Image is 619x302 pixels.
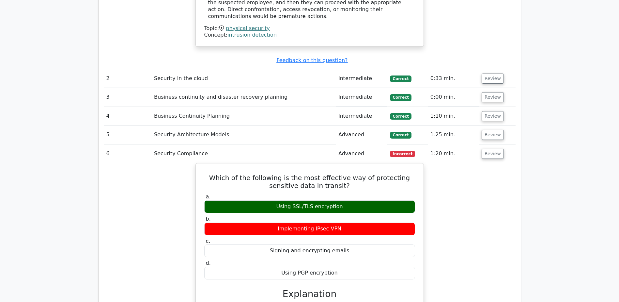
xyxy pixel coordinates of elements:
span: a. [206,193,211,200]
td: Intermediate [336,69,387,88]
span: Incorrect [390,151,415,157]
td: 2 [104,69,152,88]
a: Feedback on this question? [276,57,348,63]
td: Advanced [336,144,387,163]
td: Advanced [336,126,387,144]
td: Business Continuity Planning [151,107,336,126]
td: Security in the cloud [151,69,336,88]
span: c. [206,238,210,244]
div: Concept: [204,32,415,39]
div: Using PGP encryption [204,267,415,279]
div: Signing and encrypting emails [204,244,415,257]
button: Review [482,111,504,121]
span: b. [206,216,211,222]
a: physical security [226,25,270,31]
td: 0:00 min. [428,88,479,107]
h3: Explanation [208,289,411,300]
h5: Which of the following is the most effective way of protecting sensitive data in transit? [204,174,416,190]
span: Correct [390,75,411,82]
td: 1:25 min. [428,126,479,144]
td: 1:20 min. [428,144,479,163]
div: Implementing IPsec VPN [204,223,415,235]
td: 0:33 min. [428,69,479,88]
td: 3 [104,88,152,107]
span: Correct [390,94,411,101]
td: Security Compliance [151,144,336,163]
td: Intermediate [336,107,387,126]
td: 4 [104,107,152,126]
div: Topic: [204,25,415,32]
div: Using SSL/TLS encryption [204,200,415,213]
td: Business continuity and disaster recovery planning [151,88,336,107]
span: Correct [390,132,411,138]
a: intrusion detection [227,32,277,38]
td: 1:10 min. [428,107,479,126]
button: Review [482,149,504,159]
span: d. [206,260,211,266]
button: Review [482,130,504,140]
td: Intermediate [336,88,387,107]
td: 6 [104,144,152,163]
td: 5 [104,126,152,144]
button: Review [482,74,504,84]
button: Review [482,92,504,102]
span: Correct [390,113,411,120]
td: Security Architecture Models [151,126,336,144]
